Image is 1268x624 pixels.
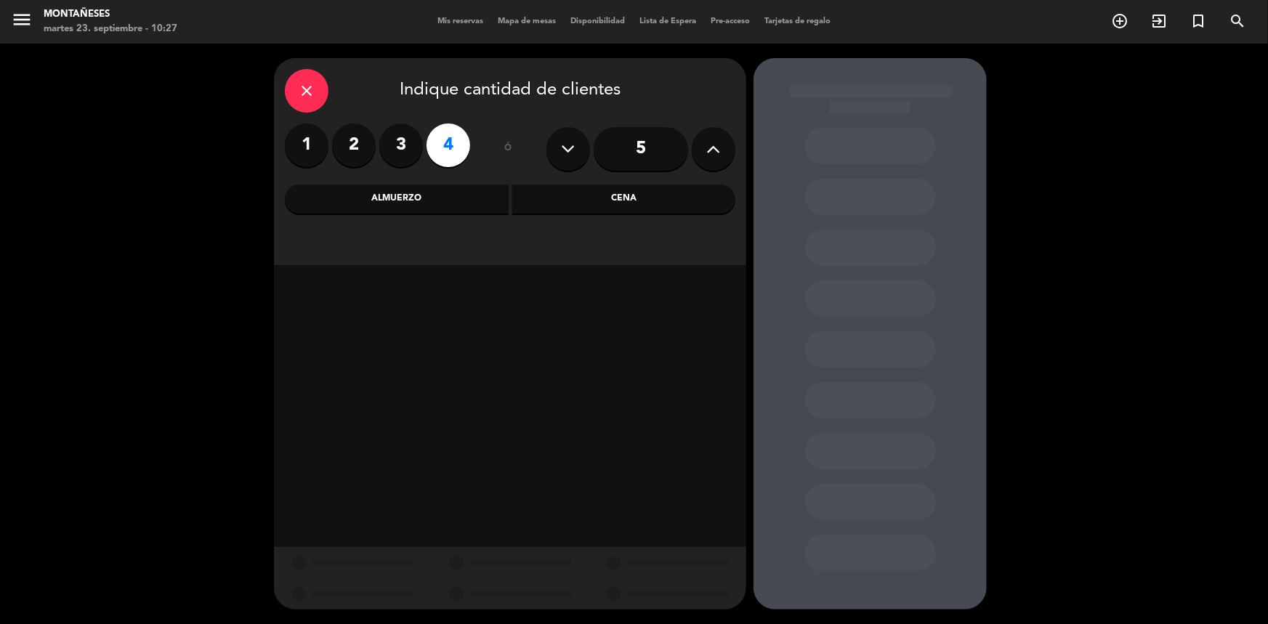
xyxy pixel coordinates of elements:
[11,9,33,36] button: menu
[1111,12,1128,30] i: add_circle_outline
[757,17,838,25] span: Tarjetas de regalo
[1150,12,1168,30] i: exit_to_app
[1229,12,1246,30] i: search
[44,22,177,36] div: martes 23. septiembre - 10:27
[285,123,328,167] label: 1
[427,123,470,167] label: 4
[563,17,632,25] span: Disponibilidad
[332,123,376,167] label: 2
[379,123,423,167] label: 3
[632,17,703,25] span: Lista de Espera
[285,69,735,113] div: Indique cantidad de clientes
[512,185,736,214] div: Cena
[430,17,490,25] span: Mis reservas
[44,7,177,22] div: Montañeses
[485,123,532,174] div: ó
[285,185,509,214] div: Almuerzo
[490,17,563,25] span: Mapa de mesas
[298,82,315,100] i: close
[1190,12,1207,30] i: turned_in_not
[703,17,757,25] span: Pre-acceso
[11,9,33,31] i: menu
